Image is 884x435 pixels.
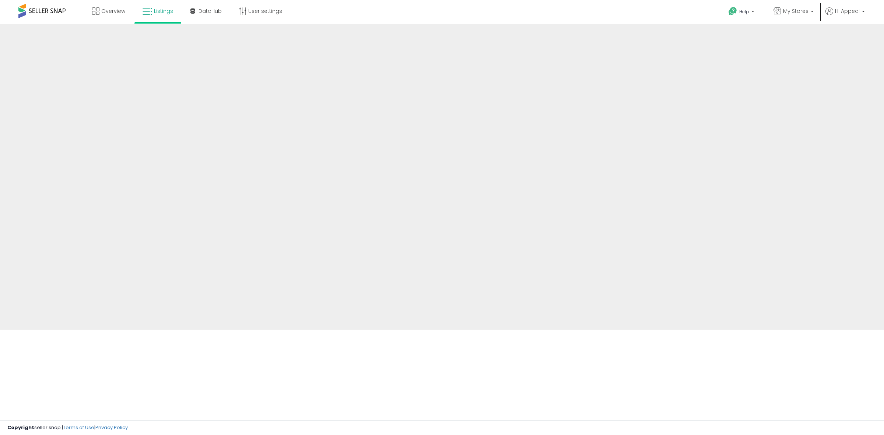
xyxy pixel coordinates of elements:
a: Hi Appeal [825,7,865,24]
span: Help [739,8,749,15]
span: Listings [154,7,173,15]
a: Help [723,1,762,24]
i: Get Help [728,7,737,16]
span: My Stores [783,7,808,15]
span: Overview [101,7,125,15]
span: Hi Appeal [835,7,860,15]
span: DataHub [199,7,222,15]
